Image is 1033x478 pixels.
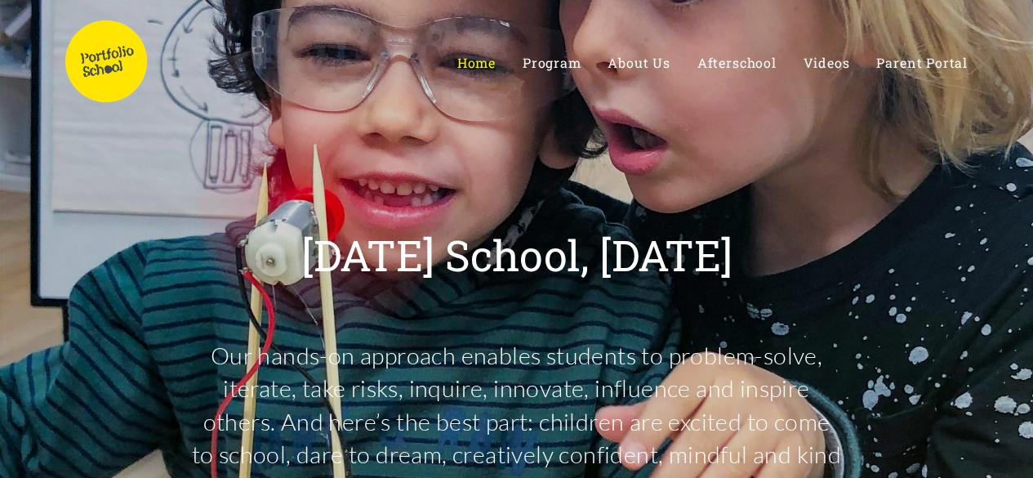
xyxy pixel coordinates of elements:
span: About Us [608,54,670,71]
span: Videos [804,54,850,71]
a: Parent Portal [876,55,968,70]
p: [DATE] School, [DATE] [301,234,732,276]
a: Afterschool [697,55,777,70]
a: Videos [804,55,850,70]
span: Program [523,54,581,71]
span: Parent Portal [876,54,968,71]
span: Afterschool [697,54,777,71]
img: Portfolio School [65,20,147,102]
a: Home [457,55,496,70]
span: Home [457,54,496,71]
